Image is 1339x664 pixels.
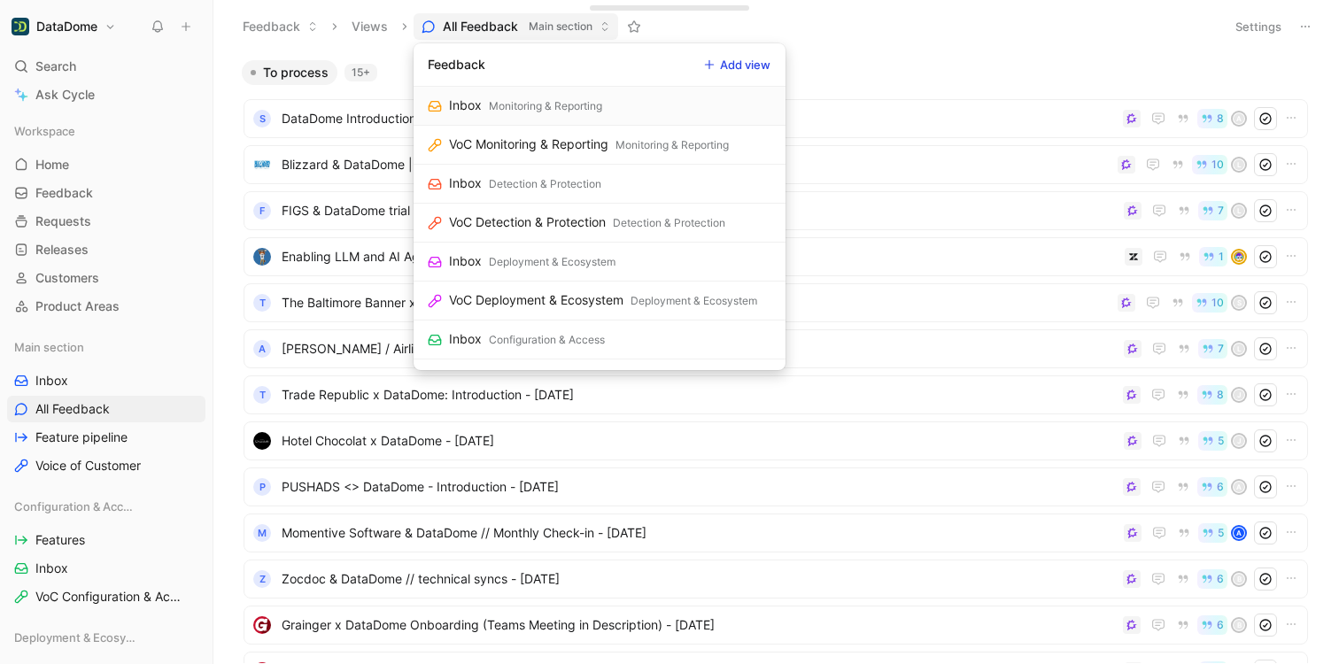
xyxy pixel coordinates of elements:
[449,328,482,350] div: Inbox
[449,134,608,155] div: VoC Monitoring & Reporting
[489,331,605,349] div: Configuration & Access
[489,97,602,115] div: Monitoring & Reporting
[414,243,786,282] a: InboxDeployment & Ecosystem
[489,175,601,193] div: Detection & Protection
[449,212,606,233] div: VoC Detection & Protection
[449,251,482,272] div: Inbox
[696,52,778,77] button: Add view
[617,370,733,388] div: Configuration & Access
[428,54,485,75] div: Feedback
[414,126,786,165] a: VoC Monitoring & ReportingMonitoring & Reporting
[449,173,482,194] div: Inbox
[414,282,786,320] a: VoC Deployment & EcosystemDeployment & Ecosystem
[414,165,786,204] a: InboxDetection & Protection
[615,136,729,154] div: Monitoring & Reporting
[449,290,623,311] div: VoC Deployment & Ecosystem
[414,87,786,126] a: InboxMonitoring & Reporting
[414,320,786,359] a: InboxConfiguration & Access
[449,367,610,389] div: VoC Configuration & Access
[613,214,725,232] div: Detection & Protection
[414,359,786,398] a: VoC Configuration & AccessConfiguration & Access
[414,204,786,243] a: VoC Detection & ProtectionDetection & Protection
[489,253,615,271] div: Deployment & Ecosystem
[449,95,482,116] div: Inbox
[631,292,757,310] div: Deployment & Ecosystem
